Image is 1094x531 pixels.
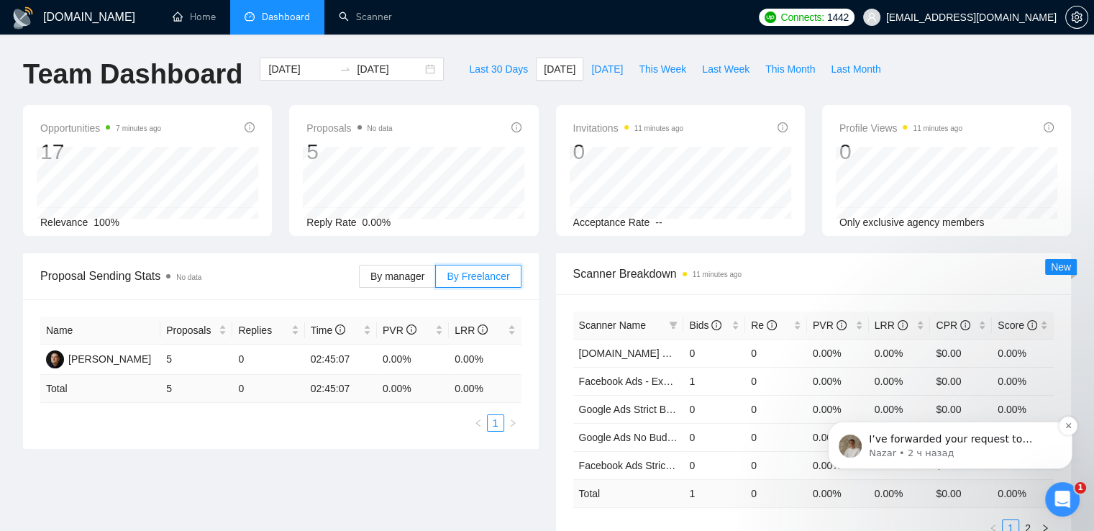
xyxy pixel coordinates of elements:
[913,124,962,132] time: 11 minutes ago
[930,479,992,507] td: $ 0.00
[573,479,684,507] td: Total
[262,11,310,23] span: Dashboard
[339,63,351,75] span: to
[40,267,359,285] span: Proposal Sending Stats
[806,331,1094,492] iframe: Intercom notifications сообщение
[160,345,232,375] td: 5
[536,58,583,81] button: [DATE]
[683,479,745,507] td: 1
[63,101,248,116] p: I’ve forwarded your request to disable the “earning free credits” notification to our team. As so...
[470,414,487,432] li: Previous Page
[1065,12,1088,23] a: setting
[998,319,1036,331] span: Score
[339,63,351,75] span: swap-right
[694,58,757,81] button: Last Week
[232,317,304,345] th: Replies
[573,138,683,165] div: 0
[232,345,304,375] td: 0
[666,314,680,336] span: filter
[711,320,721,330] span: info-circle
[368,124,393,132] span: No data
[683,423,745,451] td: 0
[751,319,777,331] span: Re
[504,414,521,432] button: right
[960,320,970,330] span: info-circle
[470,414,487,432] button: left
[449,375,521,403] td: 0.00 %
[478,324,488,335] span: info-circle
[449,345,521,375] td: 0.00%
[579,460,703,471] a: Facebook Ads Strict Budget
[634,124,683,132] time: 11 minutes ago
[488,415,503,431] a: 1
[1066,12,1088,23] span: setting
[245,122,255,132] span: info-circle
[23,58,242,91] h1: Team Dashboard
[683,367,745,395] td: 1
[357,61,422,77] input: End date
[406,324,416,335] span: info-circle
[1044,122,1054,132] span: info-circle
[305,375,377,403] td: 02:45:07
[32,104,55,127] img: Profile image for Nazar
[745,451,807,479] td: 0
[693,271,742,278] time: 11 minutes ago
[689,319,721,331] span: Bids
[335,324,345,335] span: info-circle
[745,395,807,423] td: 0
[377,375,449,403] td: 0.00 %
[573,119,683,137] span: Invitations
[631,58,694,81] button: This Week
[1075,482,1086,494] span: 1
[160,375,232,403] td: 5
[745,423,807,451] td: 0
[305,345,377,375] td: 02:45:07
[655,217,662,228] span: --
[1027,320,1037,330] span: info-circle
[377,345,449,375] td: 0.00%
[1051,261,1071,273] span: New
[639,61,686,77] span: This Week
[837,320,847,330] span: info-circle
[306,217,356,228] span: Reply Rate
[370,271,424,282] span: By manager
[68,351,151,367] div: [PERSON_NAME]
[778,122,788,132] span: info-circle
[40,138,161,165] div: 17
[823,58,888,81] button: Last Month
[757,58,823,81] button: This Month
[839,138,962,165] div: 0
[12,6,35,29] img: logo
[745,479,807,507] td: 0
[46,350,64,368] img: DS
[683,451,745,479] td: 0
[573,265,1054,283] span: Scanner Breakdown
[765,61,815,77] span: This Month
[504,414,521,432] li: Next Page
[579,404,691,415] a: Google Ads Strict Budget
[936,319,970,331] span: CPR
[511,122,521,132] span: info-circle
[469,61,528,77] span: Last 30 Days
[173,11,216,23] a: homeHome
[383,324,416,336] span: PVR
[583,58,631,81] button: [DATE]
[831,61,880,77] span: Last Month
[591,61,623,77] span: [DATE]
[339,11,392,23] a: searchScanner
[306,138,392,165] div: 5
[1065,6,1088,29] button: setting
[487,414,504,432] li: 1
[46,353,151,364] a: DS[PERSON_NAME]
[702,61,749,77] span: Last Week
[579,376,719,387] a: Facebook Ads - Exact Phrasing
[544,61,575,77] span: [DATE]
[311,324,345,336] span: Time
[116,124,161,132] time: 7 minutes ago
[745,339,807,367] td: 0
[40,119,161,137] span: Opportunities
[807,479,869,507] td: 0.00 %
[22,91,266,138] div: message notification from Nazar, 2 ч назад. I’ve forwarded your request to disable the “earning f...
[252,86,271,104] button: Dismiss notification
[474,419,483,427] span: left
